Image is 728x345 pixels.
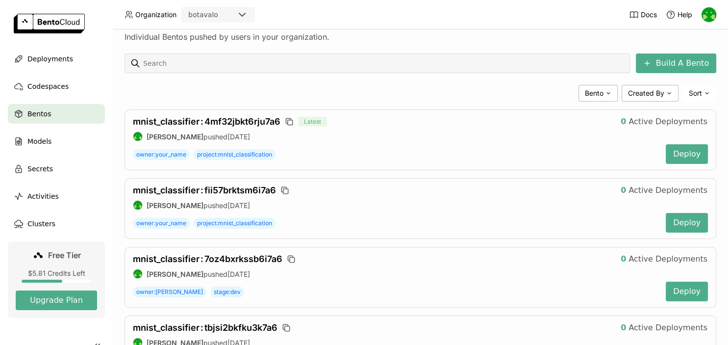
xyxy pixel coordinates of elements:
[27,135,51,147] span: Models
[8,104,105,124] a: Bentos
[133,269,142,278] img: Braulio Otavalo
[147,133,203,141] strong: [PERSON_NAME]
[27,190,59,202] span: Activities
[298,117,327,127] span: Latest
[133,132,142,141] img: Braulio Otavalo
[147,270,203,278] strong: [PERSON_NAME]
[622,85,678,102] div: Created By
[227,133,250,141] span: [DATE]
[8,159,105,179] a: Secrets
[227,270,250,278] span: [DATE]
[227,201,250,210] span: [DATE]
[194,149,276,160] span: project:mnist_classification
[133,116,280,127] a: mnist_classifier:4mf32jbkt6rju7a6
[133,200,658,210] div: pushed
[133,287,206,297] span: owner:[PERSON_NAME]
[613,112,715,132] button: 0Active Deployments
[188,10,218,20] div: botavalo
[8,132,105,151] a: Models
[48,250,81,260] span: Free Tier
[27,108,51,120] span: Bentos
[201,116,203,127] span: :
[133,254,282,265] a: mnist_classifier:7oz4bxrkssb6i7a6
[678,10,692,19] span: Help
[628,89,664,98] span: Created By
[219,10,220,20] input: Selected botavalo.
[666,213,708,233] button: Deploy
[628,186,707,195] span: Active Deployments
[27,53,73,65] span: Deployments
[628,323,707,333] span: Active Deployments
[682,85,716,102] div: Sort
[133,201,142,210] img: Braulio Otavalo
[125,32,716,42] div: Individual Bentos pushed by users in your organization.
[201,322,203,333] span: :
[194,218,276,229] span: project:mnist_classification
[613,181,715,200] button: 0Active Deployments
[628,117,707,127] span: Active Deployments
[8,49,105,69] a: Deployments
[27,218,55,230] span: Clusters
[8,77,105,96] a: Codespaces
[8,214,105,234] a: Clusters
[621,323,626,333] strong: 0
[210,287,244,297] span: stage:dev
[666,144,708,164] button: Deploy
[8,186,105,206] a: Activities
[147,201,203,210] strong: [PERSON_NAME]
[14,14,85,33] img: logo
[133,269,658,279] div: pushed
[27,163,53,175] span: Secrets
[621,117,626,127] strong: 0
[666,10,692,20] div: Help
[585,89,603,98] span: Bento
[578,85,618,102] div: Bento
[16,269,97,278] div: $5.81 Credits Left
[201,185,203,195] span: :
[133,149,190,160] span: owner:your_name
[613,318,715,338] button: 0Active Deployments
[629,10,657,20] a: Docs
[636,53,716,73] button: Build A Bento
[641,10,657,19] span: Docs
[8,241,105,318] a: Free Tier$5.81 Credits LeftUpgrade Plan
[133,322,277,333] span: mnist_classifier tbjsi2bkfku3k7a6
[621,254,626,264] strong: 0
[133,254,282,264] span: mnist_classifier 7oz4bxrkssb6i7a6
[666,282,708,301] button: Deploy
[133,185,276,196] a: mnist_classifier:fii57brktsm6i7a6
[133,218,190,229] span: owner:your_name
[628,254,707,264] span: Active Deployments
[613,249,715,269] button: 0Active Deployments
[135,10,176,19] span: Organization
[621,186,626,195] strong: 0
[689,89,702,98] span: Sort
[133,322,277,333] a: mnist_classifier:tbjsi2bkfku3k7a6
[16,291,97,310] button: Upgrade Plan
[27,80,69,92] span: Codespaces
[133,185,276,195] span: mnist_classifier fii57brktsm6i7a6
[201,254,203,264] span: :
[133,132,658,141] div: pushed
[142,55,626,71] input: Search
[702,7,716,22] img: Braulio Otavalo
[133,116,280,127] span: mnist_classifier 4mf32jbkt6rju7a6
